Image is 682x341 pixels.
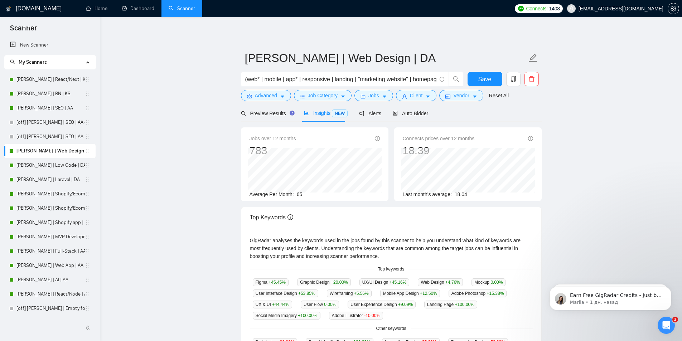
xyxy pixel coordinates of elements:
[372,325,410,332] span: Other keywords
[16,230,85,244] a: [PERSON_NAME] | MVP Development | AA
[490,280,503,285] span: 0.00 %
[472,94,477,99] span: caret-down
[298,291,315,296] span: +53.85 %
[250,135,296,142] span: Jobs over 12 months
[169,5,195,11] a: searchScanner
[439,90,483,101] button: idcardVendorcaret-down
[4,258,96,273] li: Michael | Web App | AA
[85,291,91,297] span: holder
[403,191,452,197] span: Last month's average:
[668,6,679,11] span: setting
[19,59,47,65] span: My Scanners
[359,111,381,116] span: Alerts
[16,101,85,115] a: [PERSON_NAME] | SEO | AA
[250,191,294,197] span: Average Per Month:
[424,301,477,308] span: Landing Page
[85,105,91,111] span: holder
[241,90,291,101] button: settingAdvancedcaret-down
[489,92,509,99] a: Reset All
[10,59,15,64] span: search
[380,289,440,297] span: Mobile App Design
[449,76,463,82] span: search
[4,23,43,38] span: Scanner
[85,148,91,154] span: holder
[10,38,90,52] a: New Scanner
[478,75,491,84] span: Save
[4,144,96,158] li: Anna | Web Design | DA
[539,272,682,322] iframe: Intercom notifications сообщение
[324,302,336,307] span: 0.00 %
[250,237,533,260] div: GigRadar analyses the keywords used in the jobs found by this scanner to help you understand what...
[672,317,678,322] span: 2
[16,87,85,101] a: [PERSON_NAME] | RN | KS
[272,302,289,307] span: +44.44 %
[4,115,96,130] li: [off] Nick | SEO | AA - Strict, High Budget
[16,273,85,287] a: [PERSON_NAME] | AI | AA
[255,92,277,99] span: Advanced
[393,111,428,116] span: Auto Bidder
[16,287,85,301] a: [PERSON_NAME] | React/Node | AA
[449,72,463,86] button: search
[4,187,96,201] li: Andrew | Shopify/Ecom | DA - lower requirements
[4,287,96,301] li: Michael | React/Node | AA
[241,111,246,116] span: search
[455,302,474,307] span: +100.00 %
[4,301,96,316] li: [off] Michael | Empty for future | AA
[85,91,91,97] span: holder
[340,94,345,99] span: caret-down
[301,301,339,308] span: User Flow
[524,72,539,86] button: delete
[308,92,338,99] span: Job Category
[528,53,538,63] span: edit
[6,3,11,15] img: logo
[85,306,91,311] span: holder
[86,5,107,11] a: homeHome
[269,280,286,285] span: +45.45 %
[420,291,437,296] span: +12.50 %
[16,244,85,258] a: [PERSON_NAME] | Full-Stack | AA
[16,215,85,230] a: [PERSON_NAME] | Shopify app | DA
[410,92,423,99] span: Client
[455,191,467,197] span: 18.04
[507,76,520,82] span: copy
[364,313,380,318] span: -10.00 %
[300,94,305,99] span: bars
[16,201,85,215] a: [PERSON_NAME] | Shopify/Ecom | DA
[327,289,372,297] span: Wireframing
[245,49,527,67] input: Scanner name...
[297,278,351,286] span: Graphic Design
[354,90,393,101] button: folderJobscaret-down
[569,6,574,11] span: user
[393,111,398,116] span: robot
[4,87,96,101] li: Valery | RN | KS
[418,278,463,286] span: Web Design
[253,312,320,320] span: Social Media Imagery
[487,291,504,296] span: +15.38 %
[4,230,96,244] li: Michael | MVP Development | AA
[253,278,289,286] span: Figma
[85,162,91,168] span: holder
[85,234,91,240] span: holder
[16,301,85,316] a: [off] [PERSON_NAME] | Empty for future | AA
[506,72,521,86] button: copy
[402,94,407,99] span: user
[331,280,348,285] span: +20.00 %
[4,158,96,172] li: Anna | Low Code | DA
[85,220,91,225] span: holder
[247,94,252,99] span: setting
[374,266,408,273] span: Top keywords
[668,3,679,14] button: setting
[526,5,547,13] span: Connects:
[85,263,91,268] span: holder
[368,92,379,99] span: Jobs
[440,77,444,82] span: info-circle
[85,277,91,283] span: holder
[398,302,413,307] span: +9.09 %
[16,130,85,144] a: [off] [PERSON_NAME] | SEO | AA - Light, Low Budget
[403,135,475,142] span: Connects prices over 12 months
[16,172,85,187] a: [PERSON_NAME] | Laravel | DA
[245,75,436,84] input: Search Freelance Jobs...
[85,205,91,211] span: holder
[16,187,85,201] a: [PERSON_NAME] | Shopify/Ecom | DA - lower requirements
